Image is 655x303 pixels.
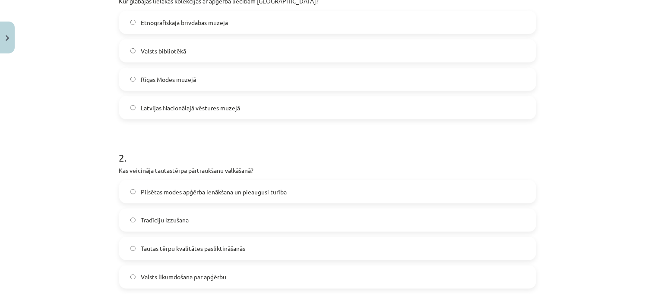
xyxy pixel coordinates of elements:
span: Tradīciju izzušana [141,216,189,225]
h1: 2 . [119,137,536,163]
span: Etnogrāfiskajā brīvdabas muzejā [141,18,228,27]
span: Valsts bibliotēkā [141,47,186,56]
span: Pilsētas modes apģērba ienākšana un pieaugusi turība [141,187,287,197]
p: Kas veicināja tautastērpa pārtraukšanu valkāšanā? [119,166,536,175]
span: Tautas tērpu kvalitātes pasliktināšanās [141,244,245,253]
span: Valsts likumdošana par apģērbu [141,273,226,282]
input: Latvijas Nacionālajā vēstures muzejā [130,105,136,111]
input: Valsts likumdošana par apģērbu [130,275,136,280]
input: Tradīciju izzušana [130,218,136,223]
input: Rīgas Modes muzejā [130,77,136,82]
input: Tautas tērpu kvalitātes pasliktināšanās [130,246,136,252]
input: Valsts bibliotēkā [130,48,136,54]
span: Latvijas Nacionālajā vēstures muzejā [141,103,240,112]
img: icon-close-lesson-0947bae3869378f0d4975bcd49f059093ad1ed9edebbc8119c70593378902aed.svg [6,35,9,41]
span: Rīgas Modes muzejā [141,75,196,84]
input: Pilsētas modes apģērba ienākšana un pieaugusi turība [130,189,136,195]
input: Etnogrāfiskajā brīvdabas muzejā [130,20,136,25]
